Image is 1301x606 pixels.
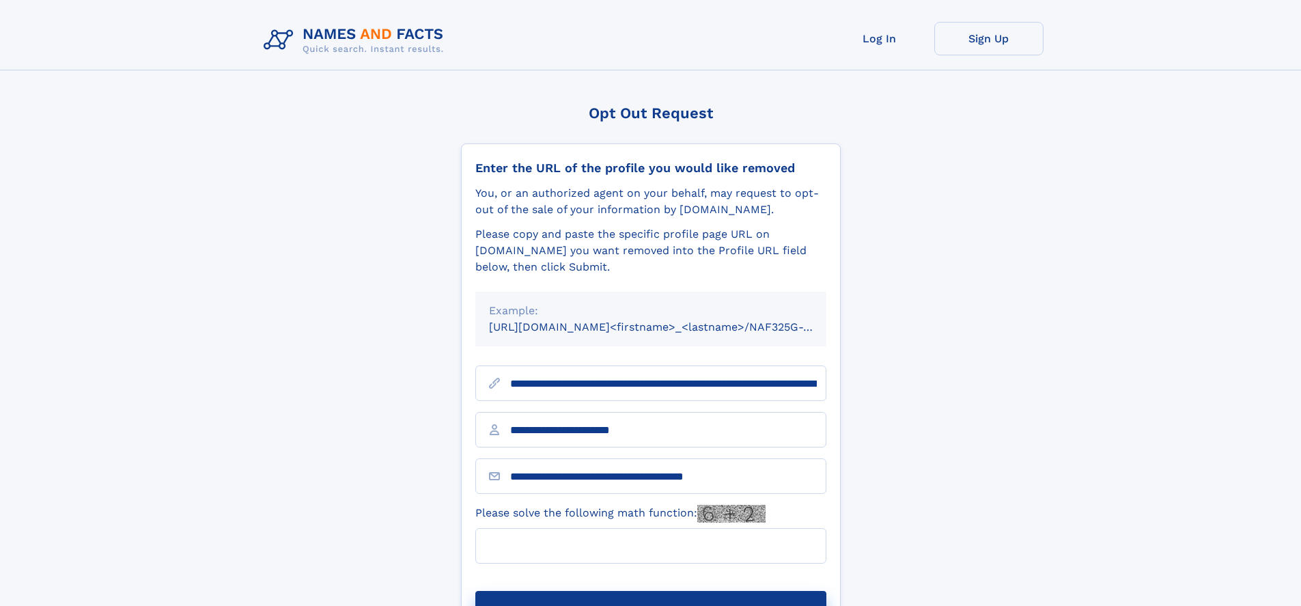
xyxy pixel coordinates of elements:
a: Log In [825,22,934,55]
img: Logo Names and Facts [258,22,455,59]
div: Opt Out Request [461,105,841,122]
div: Example: [489,303,813,319]
div: Please copy and paste the specific profile page URL on [DOMAIN_NAME] you want removed into the Pr... [475,226,826,275]
div: You, or an authorized agent on your behalf, may request to opt-out of the sale of your informatio... [475,185,826,218]
div: Enter the URL of the profile you would like removed [475,161,826,176]
label: Please solve the following math function: [475,505,766,523]
a: Sign Up [934,22,1044,55]
small: [URL][DOMAIN_NAME]<firstname>_<lastname>/NAF325G-xxxxxxxx [489,320,852,333]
